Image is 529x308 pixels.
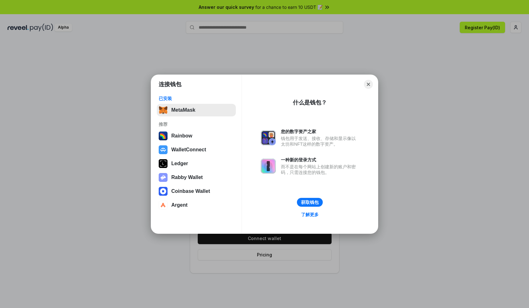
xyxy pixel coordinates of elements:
[159,121,234,127] div: 推荐
[281,136,359,147] div: 钱包用于发送、接收、存储和显示像以太坊和NFT这样的数字资产。
[159,187,168,196] img: svg+xml,%3Csvg%20width%3D%2228%22%20height%3D%2228%22%20viewBox%3D%220%200%2028%2028%22%20fill%3D...
[171,188,210,194] div: Coinbase Wallet
[281,129,359,134] div: 您的数字资产之家
[261,159,276,174] img: svg+xml,%3Csvg%20xmlns%3D%22http%3A%2F%2Fwww.w3.org%2F2000%2Fsvg%22%20fill%3D%22none%22%20viewBox...
[261,130,276,145] img: svg+xml,%3Csvg%20xmlns%3D%22http%3A%2F%2Fwww.w3.org%2F2000%2Fsvg%22%20fill%3D%22none%22%20viewBox...
[157,185,236,198] button: Coinbase Wallet
[301,212,319,217] div: 了解更多
[157,171,236,184] button: Rabby Wallet
[171,202,188,208] div: Argent
[159,81,181,88] h1: 连接钱包
[281,157,359,163] div: 一种新的登录方式
[159,106,168,115] img: svg+xml,%3Csvg%20fill%3D%22none%22%20height%3D%2233%22%20viewBox%3D%220%200%2035%2033%22%20width%...
[157,199,236,211] button: Argent
[157,130,236,142] button: Rainbow
[159,96,234,101] div: 已安装
[157,104,236,116] button: MetaMask
[171,147,206,153] div: WalletConnect
[171,107,195,113] div: MetaMask
[281,164,359,175] div: 而不是在每个网站上创建新的账户和密码，只需连接您的钱包。
[159,132,168,140] img: svg+xml,%3Csvg%20width%3D%22120%22%20height%3D%22120%22%20viewBox%3D%220%200%20120%20120%22%20fil...
[297,198,323,207] button: 获取钱包
[364,80,373,89] button: Close
[159,159,168,168] img: svg+xml,%3Csvg%20xmlns%3D%22http%3A%2F%2Fwww.w3.org%2F2000%2Fsvg%22%20width%3D%2228%22%20height%3...
[159,145,168,154] img: svg+xml,%3Csvg%20width%3D%2228%22%20height%3D%2228%22%20viewBox%3D%220%200%2028%2028%22%20fill%3D...
[157,143,236,156] button: WalletConnect
[297,210,322,219] a: 了解更多
[157,157,236,170] button: Ledger
[301,199,319,205] div: 获取钱包
[159,201,168,210] img: svg+xml,%3Csvg%20width%3D%2228%22%20height%3D%2228%22%20viewBox%3D%220%200%2028%2028%22%20fill%3D...
[171,161,188,166] div: Ledger
[159,173,168,182] img: svg+xml,%3Csvg%20xmlns%3D%22http%3A%2F%2Fwww.w3.org%2F2000%2Fsvg%22%20fill%3D%22none%22%20viewBox...
[293,99,327,106] div: 什么是钱包？
[171,175,203,180] div: Rabby Wallet
[171,133,192,139] div: Rainbow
